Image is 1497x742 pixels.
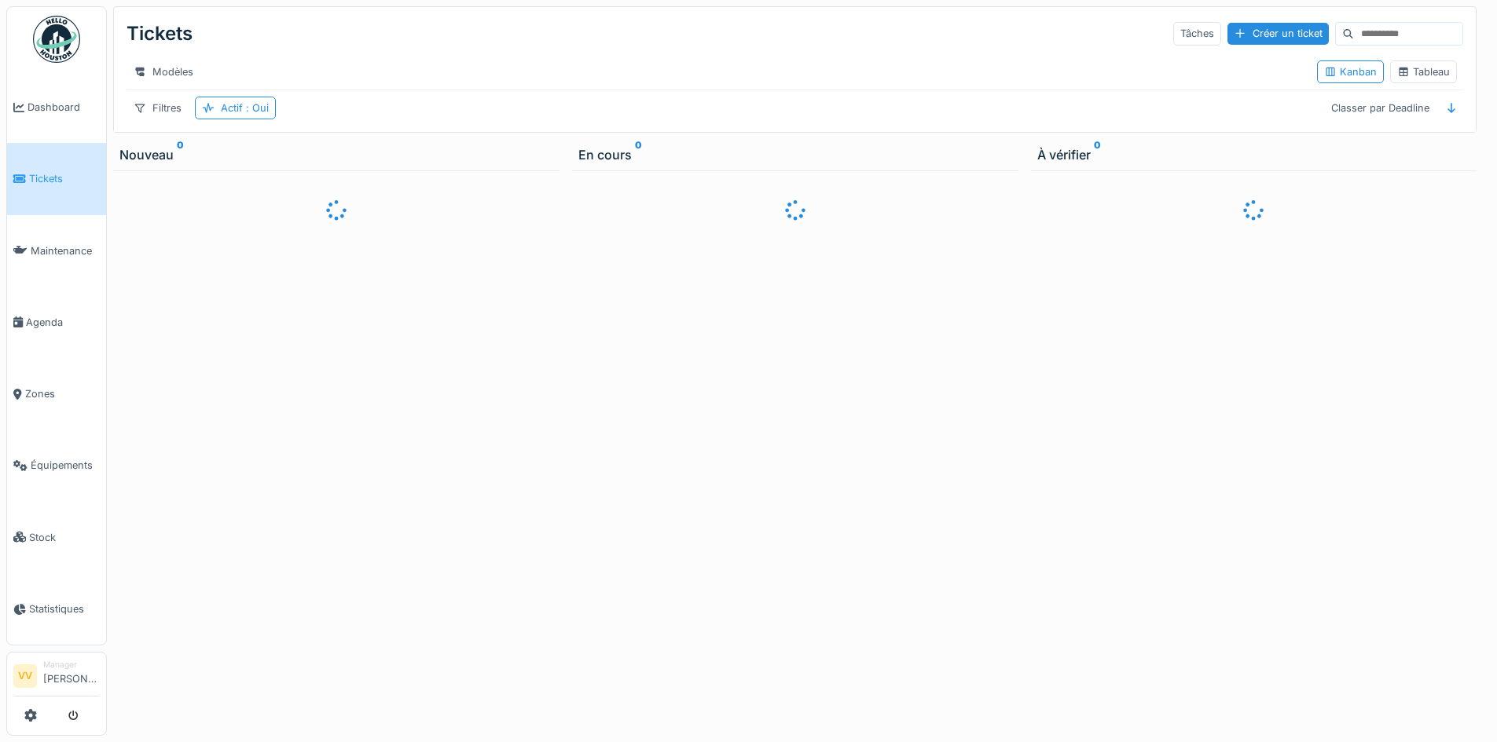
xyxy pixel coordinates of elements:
[13,664,37,688] li: VV
[7,358,106,429] a: Zones
[1397,64,1450,79] div: Tableau
[7,71,106,143] a: Dashboard
[31,243,100,258] span: Maintenance
[127,13,193,54] div: Tickets
[1324,64,1377,79] div: Kanban
[7,429,106,501] a: Équipements
[127,97,189,119] div: Filtres
[1324,97,1436,119] div: Classer par Deadline
[7,502,106,573] a: Stock
[578,145,1012,164] div: En cours
[119,145,553,164] div: Nouveau
[43,659,100,693] li: [PERSON_NAME]
[1037,145,1471,164] div: À vérifier
[7,143,106,214] a: Tickets
[43,659,100,671] div: Manager
[29,601,100,616] span: Statistiques
[1094,145,1101,164] sup: 0
[29,171,100,186] span: Tickets
[29,530,100,545] span: Stock
[7,215,106,287] a: Maintenance
[1173,22,1221,45] div: Tâches
[243,102,269,114] span: : Oui
[221,101,269,115] div: Actif
[25,386,100,401] span: Zones
[26,315,100,330] span: Agenda
[7,573,106,645] a: Statistiques
[28,100,100,115] span: Dashboard
[31,458,100,473] span: Équipements
[127,60,200,83] div: Modèles
[7,287,106,358] a: Agenda
[177,145,184,164] sup: 0
[13,659,100,696] a: VV Manager[PERSON_NAME]
[33,16,80,63] img: Badge_color-CXgf-gQk.svg
[635,145,642,164] sup: 0
[1227,23,1329,44] div: Créer un ticket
